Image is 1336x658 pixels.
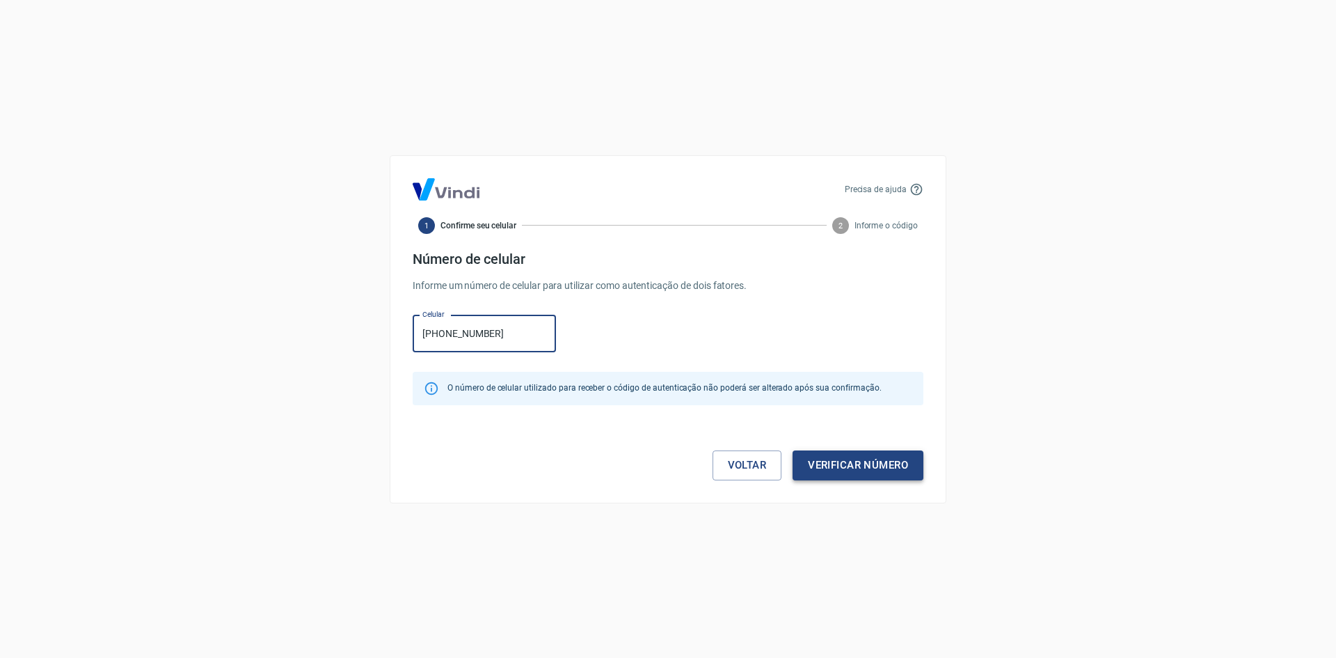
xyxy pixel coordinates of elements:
text: 2 [838,221,843,230]
a: Voltar [713,451,782,480]
img: Logo Vind [413,178,479,201]
span: Informe o código [854,219,918,232]
div: O número de celular utilizado para receber o código de autenticação não poderá ser alterado após ... [447,376,881,401]
label: Celular [422,309,445,320]
span: Confirme seu celular [440,219,516,232]
p: Precisa de ajuda [845,183,907,196]
p: Informe um número de celular para utilizar como autenticação de dois fatores. [413,279,923,293]
h4: Número de celular [413,251,923,267]
text: 1 [424,221,429,230]
button: Verificar número [793,451,923,480]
